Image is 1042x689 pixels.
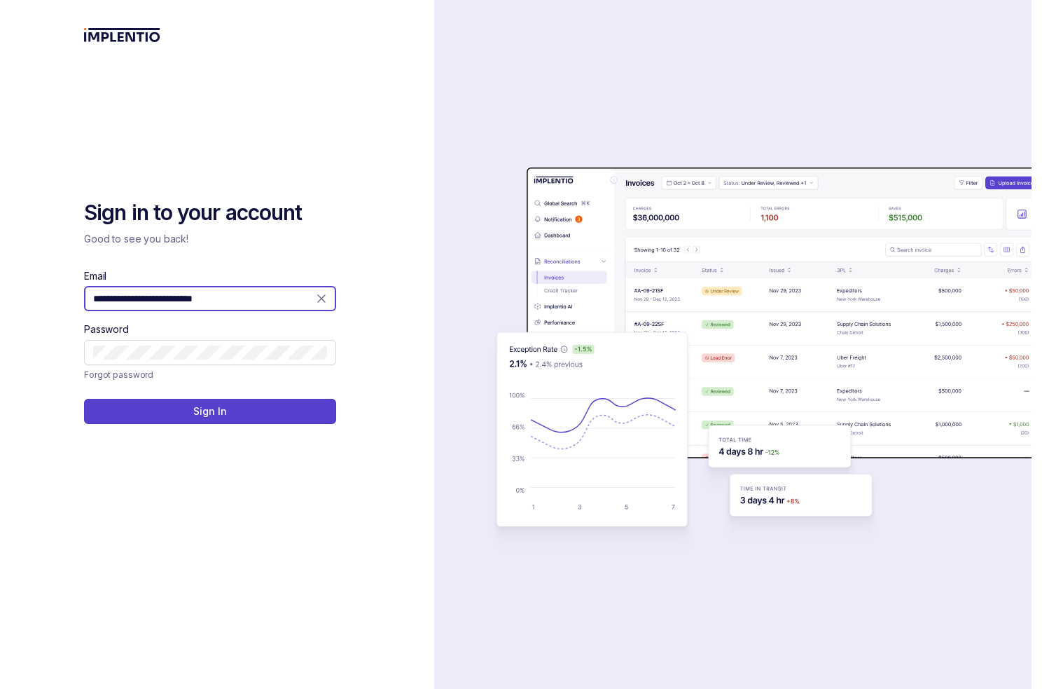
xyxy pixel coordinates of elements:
button: Sign In [84,399,336,424]
p: Sign In [193,404,226,418]
a: Link Forgot password [84,368,153,382]
label: Password [84,322,129,336]
p: Good to see you back! [84,232,336,246]
img: logo [84,28,160,42]
p: Forgot password [84,368,153,382]
h2: Sign in to your account [84,199,336,227]
label: Email [84,269,106,283]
